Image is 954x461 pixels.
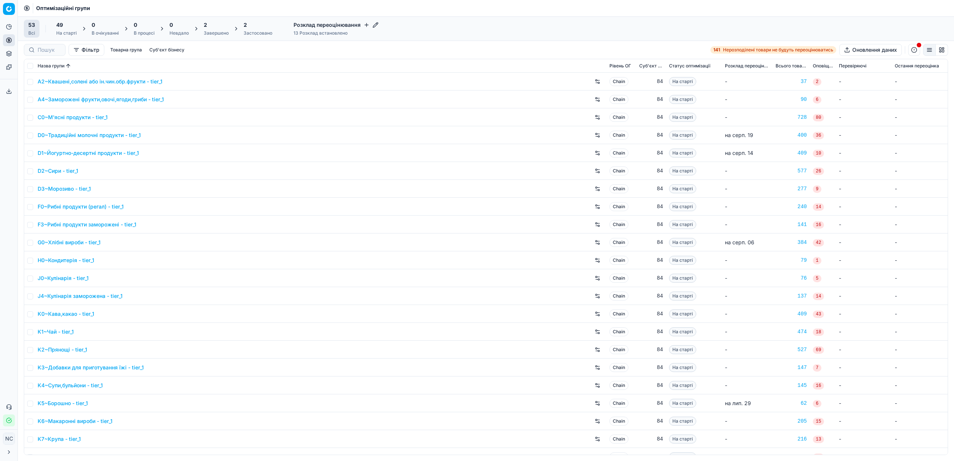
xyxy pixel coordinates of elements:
[892,430,948,448] td: -
[669,417,696,426] span: На старті
[722,108,773,126] td: -
[669,149,696,158] span: На старті
[639,382,663,389] div: 84
[776,435,807,443] a: 216
[892,198,948,216] td: -
[639,328,663,336] div: 84
[639,257,663,264] div: 84
[639,417,663,425] div: 84
[813,382,824,390] span: 16
[776,203,807,210] a: 240
[609,166,628,175] span: Chain
[294,21,378,29] h4: Розклад переоцінювання
[28,21,35,29] span: 53
[669,166,696,175] span: На старті
[669,363,696,372] span: На старті
[813,96,821,104] span: 6
[669,274,696,283] span: На старті
[776,310,807,318] a: 409
[776,167,807,175] a: 577
[892,341,948,359] td: -
[609,256,628,265] span: Chain
[776,63,807,69] span: Всього товарів
[38,382,103,389] a: K4~Супи,бульйони - tier_1
[38,131,141,139] a: D0~Традиційні молочні продукти - tier_1
[639,221,663,228] div: 84
[892,323,948,341] td: -
[38,96,164,103] a: A4~Заморожені фрукти,овочі,ягоди,гриби - tier_1
[813,168,824,175] span: 26
[669,309,696,318] span: На старті
[722,162,773,180] td: -
[3,433,15,444] span: NC
[609,309,628,318] span: Chain
[836,90,892,108] td: -
[92,30,119,36] div: В очікуванні
[813,275,821,282] span: 5
[38,46,61,54] input: Пошук
[38,78,162,85] a: A2~Квашені,солені або ін.чин.обр.фрукти - tier_1
[146,45,187,54] button: Суб'єкт бізнесу
[639,149,663,157] div: 84
[813,239,824,247] span: 42
[836,180,892,198] td: -
[609,113,628,122] span: Chain
[609,77,628,86] span: Chain
[776,382,807,389] a: 145
[38,257,94,264] a: H0~Кондитерія - tier_1
[722,198,773,216] td: -
[722,269,773,287] td: -
[776,274,807,282] div: 76
[609,184,628,193] span: Chain
[776,239,807,246] div: 384
[639,96,663,103] div: 84
[776,346,807,353] div: 527
[892,108,948,126] td: -
[609,131,628,140] span: Chain
[839,44,902,56] button: Оновлення даних
[722,323,773,341] td: -
[892,233,948,251] td: -
[892,162,948,180] td: -
[639,364,663,371] div: 84
[669,256,696,265] span: На старті
[776,221,807,228] a: 141
[813,293,824,300] span: 14
[169,21,173,29] span: 0
[669,131,696,140] span: На старті
[776,131,807,139] div: 400
[669,327,696,336] span: На старті
[64,62,72,70] button: Sorted by Назва групи ascending
[836,430,892,448] td: -
[839,63,866,69] span: Перевіряючі
[722,412,773,430] td: -
[895,63,939,69] span: Остання переоцінка
[722,216,773,233] td: -
[892,359,948,376] td: -
[38,167,78,175] a: D2~Сири - tier_1
[813,436,824,443] span: 13
[722,73,773,90] td: -
[892,287,948,305] td: -
[813,400,821,407] span: 6
[38,435,81,443] a: K7~Крупа - tier_1
[725,132,753,138] span: на серп. 19
[836,341,892,359] td: -
[639,239,663,246] div: 84
[723,47,833,53] span: Нерозподілені товари не будуть переоцінюватись
[776,328,807,336] a: 474
[776,149,807,157] div: 409
[609,345,628,354] span: Chain
[609,274,628,283] span: Chain
[776,400,807,407] a: 62
[639,131,663,139] div: 84
[28,30,35,36] div: Всі
[892,73,948,90] td: -
[722,287,773,305] td: -
[836,305,892,323] td: -
[836,144,892,162] td: -
[639,203,663,210] div: 84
